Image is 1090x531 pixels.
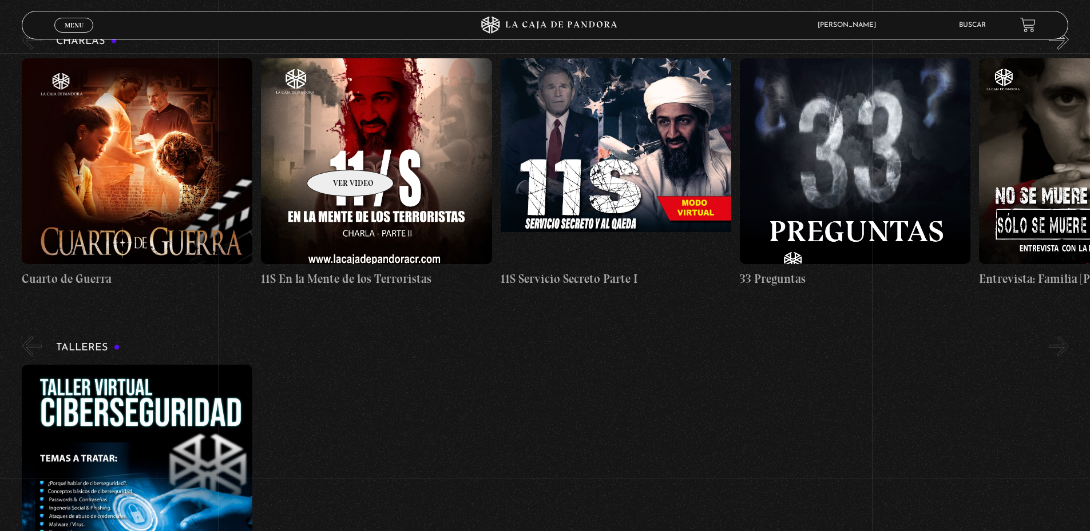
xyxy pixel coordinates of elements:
[22,58,252,288] a: Cuarto de Guerra
[812,22,887,29] span: [PERSON_NAME]
[56,36,117,47] h3: Charlas
[22,270,252,288] h4: Cuarto de Guerra
[1049,30,1069,50] button: Next
[1049,336,1069,356] button: Next
[22,30,42,50] button: Previous
[65,22,84,29] span: Menu
[501,270,731,288] h4: 11S Servicio Secreto Parte I
[959,22,986,29] a: Buscar
[261,58,492,288] a: 11S En la Mente de los Terroristas
[261,270,492,288] h4: 11S En la Mente de los Terroristas
[740,58,970,288] a: 33 Preguntas
[1020,17,1036,33] a: View your shopping cart
[22,336,42,356] button: Previous
[501,58,731,288] a: 11S Servicio Secreto Parte I
[56,342,120,353] h3: Talleres
[61,31,88,39] span: Cerrar
[740,270,970,288] h4: 33 Preguntas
